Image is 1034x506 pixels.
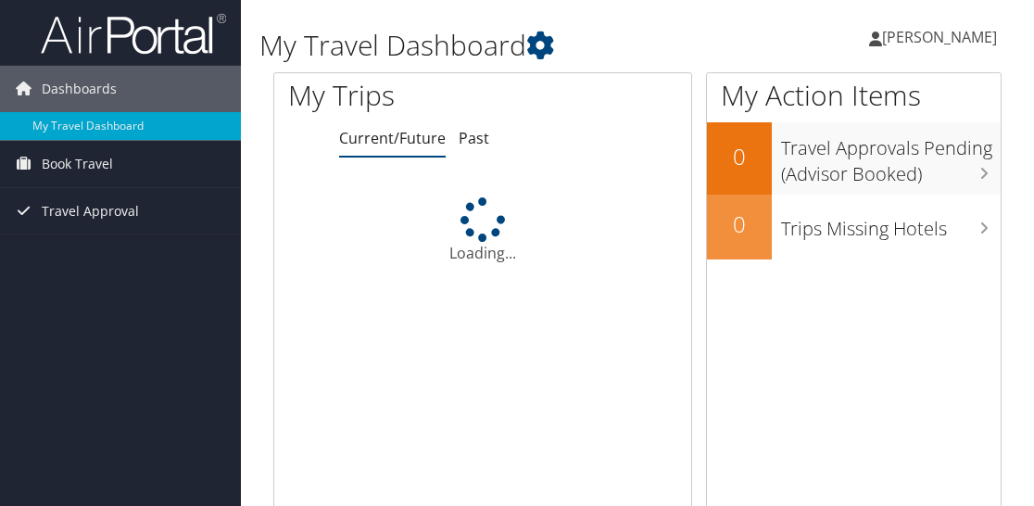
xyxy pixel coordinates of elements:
a: 0Travel Approvals Pending (Advisor Booked) [707,122,1001,194]
h3: Travel Approvals Pending (Advisor Booked) [781,126,1001,187]
img: airportal-logo.png [41,12,226,56]
div: Loading... [274,197,691,264]
h3: Trips Missing Hotels [781,207,1001,242]
h2: 0 [707,141,772,172]
a: Current/Future [339,128,446,148]
h1: My Action Items [707,76,1001,115]
span: Book Travel [42,141,113,187]
span: Travel Approval [42,188,139,234]
a: 0Trips Missing Hotels [707,195,1001,259]
span: [PERSON_NAME] [882,27,997,47]
h1: My Travel Dashboard [259,26,763,65]
a: Past [459,128,489,148]
h2: 0 [707,209,772,240]
a: [PERSON_NAME] [869,9,1015,65]
h1: My Trips [288,76,504,115]
span: Dashboards [42,66,117,112]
